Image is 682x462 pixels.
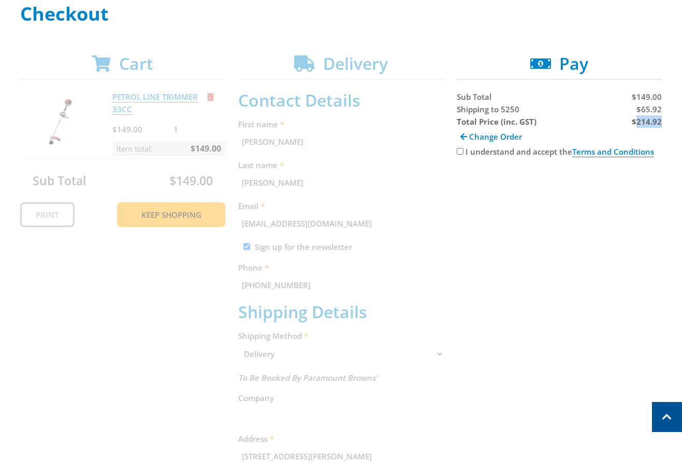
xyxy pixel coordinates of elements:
[457,104,519,114] span: Shipping to 5250
[632,92,662,102] span: $149.00
[469,131,522,142] span: Change Order
[457,116,536,127] strong: Total Price (inc. GST)
[559,52,588,74] span: Pay
[636,104,662,114] span: $65.92
[466,146,654,157] label: I understand and accept the
[457,92,491,102] span: Sub Total
[457,148,463,155] input: Please accept the terms and conditions.
[572,146,654,157] a: Terms and Conditions
[457,128,526,145] a: Change Order
[20,4,662,24] h1: Checkout
[632,116,662,127] strong: $214.92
